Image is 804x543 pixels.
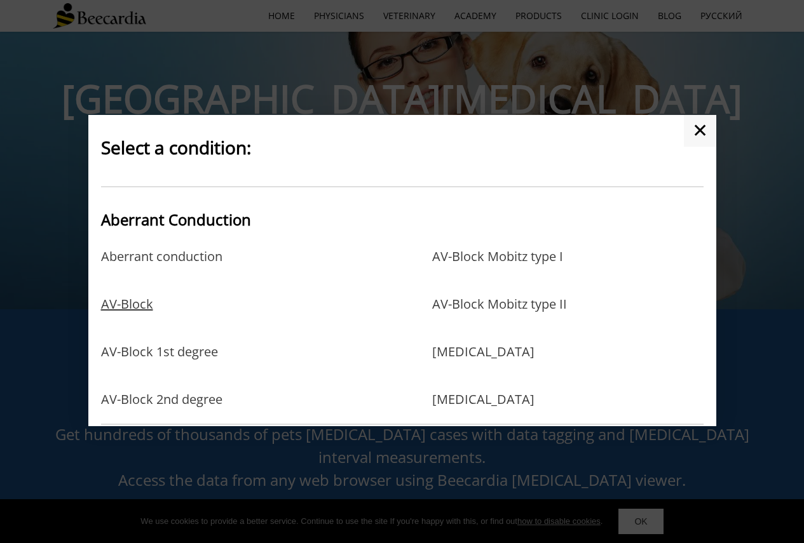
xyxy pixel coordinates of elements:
a: AV-Block 1st degree [101,344,218,385]
a: AV-Block [101,297,153,338]
a: ✕ [684,115,716,147]
a: AV-Block Mobitz type II [432,297,567,338]
a: Aberrant conduction [101,249,222,290]
span: Aberrant Conduction [101,209,251,230]
a: [MEDICAL_DATA] [432,392,535,407]
a: [MEDICAL_DATA] [432,344,535,385]
span: Select a condition: [101,135,251,159]
a: AV-Block 2nd degree [101,392,222,407]
a: AV-Block Mobitz type I [432,249,563,290]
